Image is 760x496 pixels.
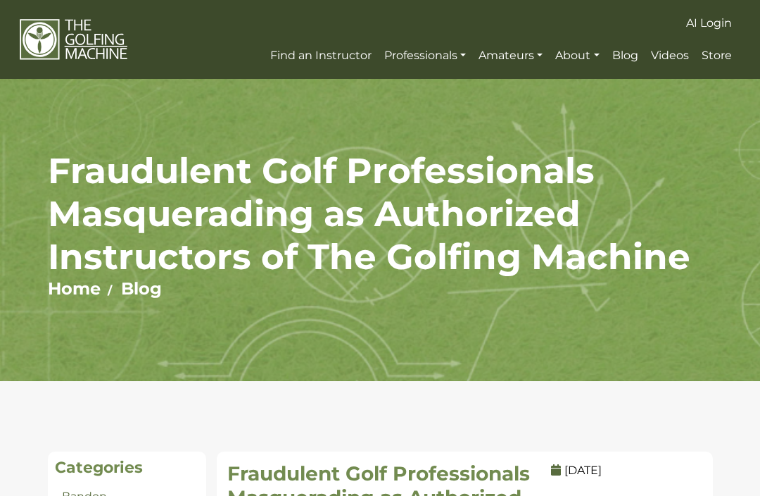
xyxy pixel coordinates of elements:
[686,16,732,30] span: AI Login
[683,11,735,36] a: AI Login
[55,459,199,477] h2: Categories
[381,43,469,68] a: Professionals
[651,49,689,62] span: Videos
[121,278,162,299] a: Blog
[702,49,732,62] span: Store
[552,43,602,68] a: About
[647,43,692,68] a: Videos
[48,149,713,278] h1: Fraudulent Golf Professionals Masquerading as Authorized Instructors of The Golfing Machine
[612,49,638,62] span: Blog
[267,43,375,68] a: Find an Instructor
[20,18,128,60] img: The Golfing Machine
[475,43,546,68] a: Amateurs
[48,278,101,299] a: Home
[609,43,642,68] a: Blog
[551,462,702,479] p: [DATE]
[270,49,372,62] span: Find an Instructor
[698,43,735,68] a: Store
